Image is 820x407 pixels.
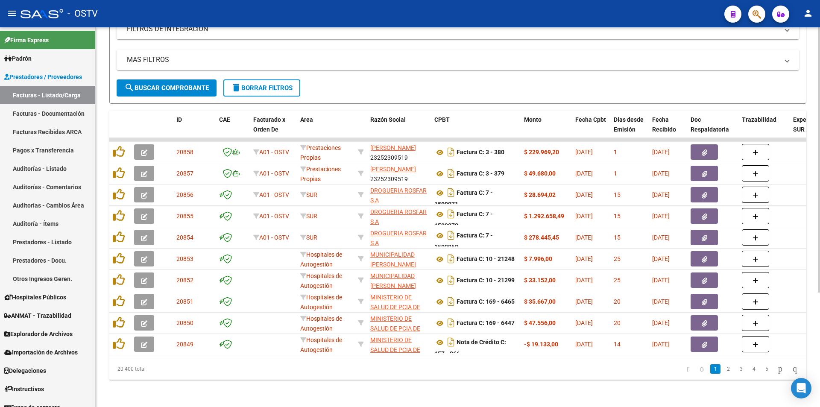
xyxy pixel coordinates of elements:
[259,213,289,220] span: A01 - OSTV
[176,191,193,198] span: 20856
[176,298,193,305] span: 20851
[370,228,428,246] div: 30698255141
[300,315,342,332] span: Hospitales de Autogestión
[223,79,300,97] button: Borrar Filtros
[524,170,556,177] strong: $ 49.680,00
[231,82,241,93] mat-icon: delete
[117,79,217,97] button: Buscar Comprobante
[300,294,342,310] span: Hospitales de Autogestión
[4,384,44,394] span: Instructivos
[117,19,799,39] mat-expansion-panel-header: FILTROS DE INTEGRACION
[370,335,428,353] div: 30626983398
[652,277,670,284] span: [DATE]
[4,54,32,63] span: Padrón
[219,116,230,123] span: CAE
[370,164,428,182] div: 23252309519
[370,337,420,363] span: MINISTERIO DE SALUD DE PCIA DE BSAS
[300,191,317,198] span: SUR
[259,170,289,177] span: A01 - OSTV
[300,213,317,220] span: SUR
[652,213,670,220] span: [DATE]
[524,213,564,220] strong: $ 1.292.658,49
[652,298,670,305] span: [DATE]
[4,329,73,339] span: Explorador de Archivos
[738,111,790,148] datatable-header-cell: Trazabilidad
[652,191,670,198] span: [DATE]
[614,116,644,133] span: Días desde Emisión
[4,348,78,357] span: Importación de Archivos
[614,255,621,262] span: 25
[445,167,457,180] i: Descargar documento
[687,111,738,148] datatable-header-cell: Doc Respaldatoria
[124,82,135,93] mat-icon: search
[524,319,556,326] strong: $ 47.556,00
[4,35,49,45] span: Firma Express
[370,208,427,225] span: DROGUERIA ROSFAR S A
[370,166,416,173] span: [PERSON_NAME]
[652,319,670,326] span: [DATE]
[696,364,708,374] a: go to previous page
[370,187,427,204] span: DROGUERIA ROSFAR S A
[524,341,558,348] strong: -$ 19.133,00
[710,364,720,374] a: 1
[652,116,676,133] span: Fecha Recibido
[652,149,670,155] span: [DATE]
[652,255,670,262] span: [DATE]
[614,213,621,220] span: 15
[774,364,786,374] a: go to next page
[575,234,593,241] span: [DATE]
[524,298,556,305] strong: $ 35.667,00
[117,50,799,70] mat-expansion-panel-header: MAS FILTROS
[445,145,457,159] i: Descargar documento
[259,234,289,241] span: A01 - OSTV
[789,364,801,374] a: go to last page
[761,364,772,374] a: 5
[575,116,606,123] span: Fecha Cpbt
[524,234,559,241] strong: $ 278.445,45
[652,341,670,348] span: [DATE]
[176,149,193,155] span: 20858
[231,84,293,92] span: Borrar Filtros
[300,337,342,353] span: Hospitales de Autogestión
[457,277,515,284] strong: Factura C: 10 - 21299
[524,116,542,123] span: Monto
[367,111,431,148] datatable-header-cell: Razón Social
[457,256,515,263] strong: Factura C: 10 - 21248
[370,143,428,161] div: 23252309519
[173,111,216,148] datatable-header-cell: ID
[370,272,428,299] span: MUNICIPALIDAD [PERSON_NAME][GEOGRAPHIC_DATA]
[524,277,556,284] strong: $ 33.152,00
[572,111,610,148] datatable-header-cell: Fecha Cpbt
[575,255,593,262] span: [DATE]
[742,116,776,123] span: Trazabilidad
[614,170,617,177] span: 1
[575,319,593,326] span: [DATE]
[723,364,733,374] a: 2
[67,4,98,23] span: - OSTV
[445,252,457,266] i: Descargar documento
[803,8,813,18] mat-icon: person
[457,320,515,327] strong: Factura C: 169 - 6447
[575,149,593,155] span: [DATE]
[7,8,17,18] mat-icon: menu
[176,341,193,348] span: 20849
[445,186,457,199] i: Descargar documento
[575,341,593,348] span: [DATE]
[649,111,687,148] datatable-header-cell: Fecha Recibido
[709,362,722,376] li: page 1
[524,255,552,262] strong: $ 7.996,00
[445,228,457,242] i: Descargar documento
[370,314,428,332] div: 30626983398
[434,190,493,208] strong: Factura C: 7 - 1509971
[370,186,428,204] div: 30698255141
[749,364,759,374] a: 4
[760,362,773,376] li: page 5
[250,111,297,148] datatable-header-cell: Facturado x Orden De
[614,341,621,348] span: 14
[614,319,621,326] span: 20
[370,116,406,123] span: Razón Social
[300,251,342,268] span: Hospitales de Autogestión
[370,271,428,289] div: 30999001935
[614,298,621,305] span: 20
[524,149,559,155] strong: $ 229.969,20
